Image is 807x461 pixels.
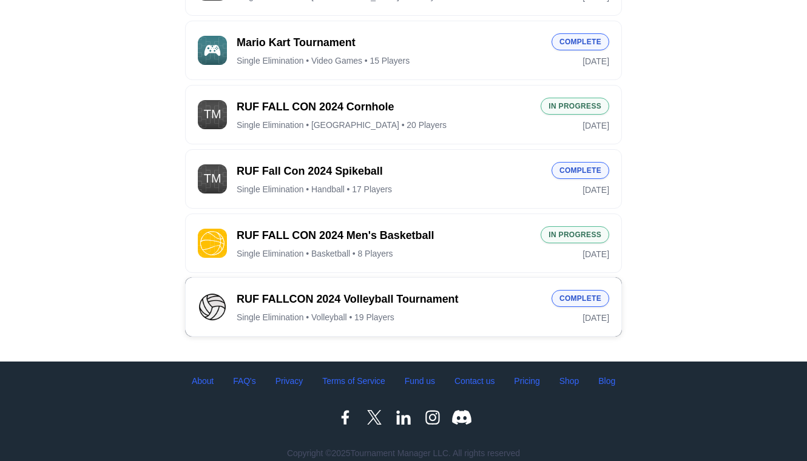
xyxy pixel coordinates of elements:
[552,162,609,179] div: Complete
[185,277,622,337] button: TournamentRUF FALLCON 2024 Volleyball TournamentSingle Elimination • Volleyball • 19 PlayersCompl...
[198,36,227,65] img: Tournament
[582,312,609,324] span: [DATE]
[192,374,214,388] a: About
[552,33,609,50] div: Complete
[185,214,622,273] button: TournamentRUF FALL CON 2024 Men's BasketballSingle Elimination • Basketball • 8 PlayersIn Progres...
[237,184,392,195] span: Single Elimination • Handball • 17 Players
[237,248,393,259] span: Single Elimination • Basketball • 8 Players
[322,374,385,388] a: Terms of Service
[198,164,227,193] img: Tournament
[582,55,609,67] span: [DATE]
[185,21,622,80] button: TournamentMario Kart TournamentSingle Elimination • Video Games • 15 PlayersComplete[DATE]
[582,184,609,196] span: [DATE]
[552,290,609,307] div: Complete
[237,164,542,179] span: RUF Fall Con 2024 Spikeball
[559,374,579,388] a: Shop
[237,312,394,323] span: Single Elimination • Volleyball • 19 Players
[598,374,615,388] a: Blog
[237,55,410,66] span: Single Elimination • Video Games • 15 Players
[275,374,303,388] a: Privacy
[541,98,609,115] div: In Progress
[454,374,495,388] a: Contact us
[287,447,520,459] span: Copyright © 2025 Tournament Manager LLC. All rights reserved
[198,292,227,321] img: Tournament
[185,85,622,144] button: TournamentRUF FALL CON 2024 CornholeSingle Elimination • [GEOGRAPHIC_DATA] • 20 PlayersIn Progres...
[582,248,609,260] span: [DATE]
[237,35,542,50] span: Mario Kart Tournament
[237,119,447,130] span: Single Elimination • [GEOGRAPHIC_DATA] • 20 Players
[237,292,542,307] span: RUF FALLCON 2024 Volleyball Tournament
[582,119,609,132] span: [DATE]
[233,374,255,388] a: FAQ's
[237,228,531,243] span: RUF FALL CON 2024 Men's Basketball
[541,226,609,243] div: In Progress
[198,100,227,129] img: Tournament
[405,374,435,388] a: Fund us
[198,229,227,258] img: Tournament
[185,149,622,209] button: TournamentRUF Fall Con 2024 SpikeballSingle Elimination • Handball • 17 PlayersComplete[DATE]
[514,374,539,388] a: Pricing
[237,99,531,115] span: RUF FALL CON 2024 Cornhole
